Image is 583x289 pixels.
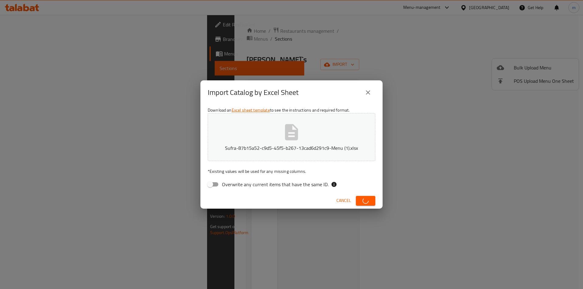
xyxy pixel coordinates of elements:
svg: If the overwrite option isn't selected, then the items that match an existing ID will be ignored ... [331,181,337,187]
p: Existing values will be used for any missing columns. [208,168,375,174]
p: Sufra-87b15a52-c9d5-45f5-b267-13cad6d291c9-Menu (1).xlsx [217,144,366,152]
button: Sufra-87b15a52-c9d5-45f5-b267-13cad6d291c9-Menu (1).xlsx [208,113,375,161]
span: Overwrite any current items that have the same ID. [222,181,329,188]
h2: Import Catalog by Excel Sheet [208,88,298,97]
a: Excel sheet template [232,106,270,114]
button: Cancel [334,195,353,206]
button: close [361,85,375,100]
div: Download an to see the instructions and required format. [200,105,383,193]
span: Cancel [336,197,351,204]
